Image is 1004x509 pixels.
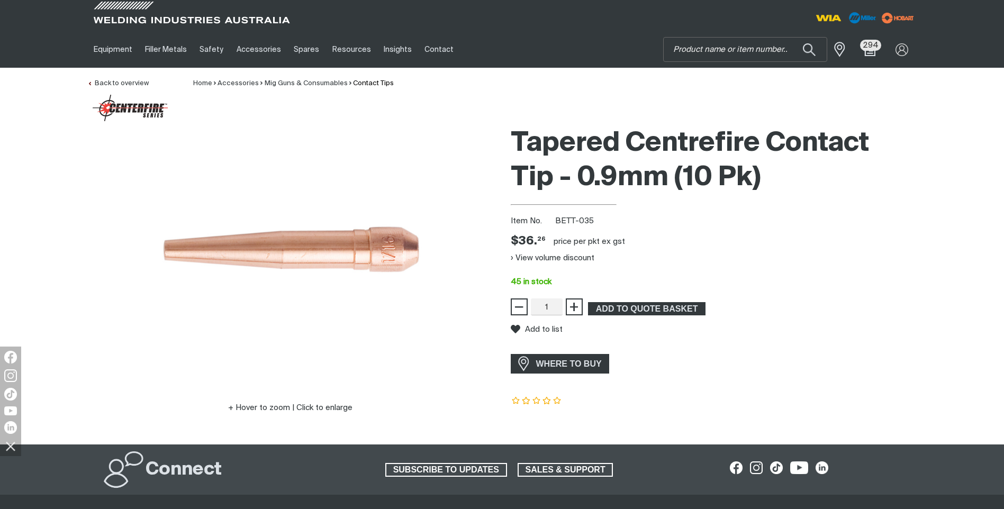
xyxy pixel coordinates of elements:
button: View volume discount [511,249,594,266]
span: SUBSCRIBE TO UPDATES [386,463,506,477]
a: Mig Guns & Consumables [265,80,348,87]
span: Item No. [511,215,554,228]
a: Home [193,80,212,87]
span: 45 in stock [511,278,551,286]
button: Search products [791,37,827,62]
div: ex gst [602,237,625,247]
a: WHERE TO BUY [511,354,610,374]
img: miller [879,10,917,26]
a: Spares [287,31,325,68]
h1: Tapered Centrefire Contact Tip - 0.9mm (10 Pk) [511,126,917,195]
img: YouTube [4,406,17,415]
a: Safety [193,31,230,68]
span: + [569,298,579,316]
div: Price [511,234,546,249]
span: Rating: {0} [511,397,563,405]
a: Contact [418,31,460,68]
input: Product name or item number... [664,38,827,61]
img: LinkedIn [4,421,17,434]
a: Resources [325,31,377,68]
button: Add Tapered Centrefire Contact Tip - 0.9mm (10 Pk) to the shopping cart [588,302,705,316]
span: Add to list [525,325,563,334]
span: BETT-035 [555,217,594,225]
button: Hover to zoom | Click to enlarge [222,402,359,414]
a: Filler Metals [139,31,193,68]
h2: Connect [146,458,222,481]
span: WHERE TO BUY [529,356,609,372]
div: price per PKT [554,237,600,247]
img: Tapered Centrefire Contact Tip - 0.9mm (10 Pk) [158,121,423,386]
span: ADD TO QUOTE BASKET [589,302,704,316]
a: Contact Tips [353,80,394,87]
img: Instagram [4,369,17,382]
span: − [514,298,524,316]
span: SALES & SUPPORT [519,463,612,477]
a: Accessories [218,80,259,87]
a: Equipment [87,31,139,68]
nav: Main [87,31,710,68]
a: Insights [377,31,418,68]
a: Back to overview of Contact Tips [87,80,149,87]
nav: Breadcrumb [193,78,394,89]
a: SALES & SUPPORT [518,463,613,477]
a: SUBSCRIBE TO UPDATES [385,463,507,477]
sup: 26 [537,236,546,242]
img: Facebook [4,351,17,363]
a: Accessories [230,31,287,68]
img: TikTok [4,388,17,401]
span: $36. [511,234,546,249]
button: Add to list [511,324,563,334]
img: hide socials [2,437,20,455]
